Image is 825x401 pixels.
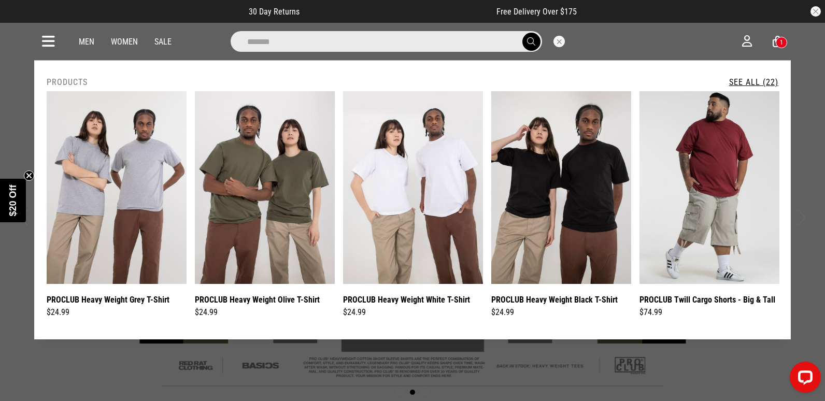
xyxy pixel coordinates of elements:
span: $20 Off [8,184,18,216]
img: Proclub Heavy Weight Olive T-shirt in Green [195,91,335,284]
div: $74.99 [639,306,779,319]
div: $24.99 [195,306,335,319]
div: $24.99 [47,306,187,319]
img: Proclub Heavy Weight Grey T-shirt in Grey [47,91,187,284]
img: Proclub Heavy Weight Black T-shirt in Black [491,91,631,284]
span: Free Delivery Over $175 [496,7,577,17]
a: PROCLUB Heavy Weight Black T-Shirt [491,293,618,306]
a: Women [111,37,138,47]
div: 1 [780,39,783,46]
img: Proclub Twill Cargo Shorts - Big & Tall in Beige [639,91,779,284]
a: Sale [154,37,172,47]
a: PROCLUB Heavy Weight Olive T-Shirt [195,293,320,306]
span: 30 Day Returns [249,7,300,17]
button: Close search [553,36,565,47]
h2: Products [47,77,88,87]
a: Men [79,37,94,47]
button: Close teaser [24,170,34,181]
a: PROCLUB Twill Cargo Shorts - Big & Tall [639,293,775,306]
a: PROCLUB Heavy Weight Grey T-Shirt [47,293,169,306]
a: See All (22) [729,77,778,87]
div: $24.99 [343,306,483,319]
a: 1 [773,36,783,47]
img: Proclub Heavy Weight White T-shirt in White [343,91,483,284]
div: $24.99 [491,306,631,319]
iframe: LiveChat chat widget [781,357,825,401]
a: PROCLUB Heavy Weight White T-Shirt [343,293,470,306]
iframe: Customer reviews powered by Trustpilot [320,6,476,17]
